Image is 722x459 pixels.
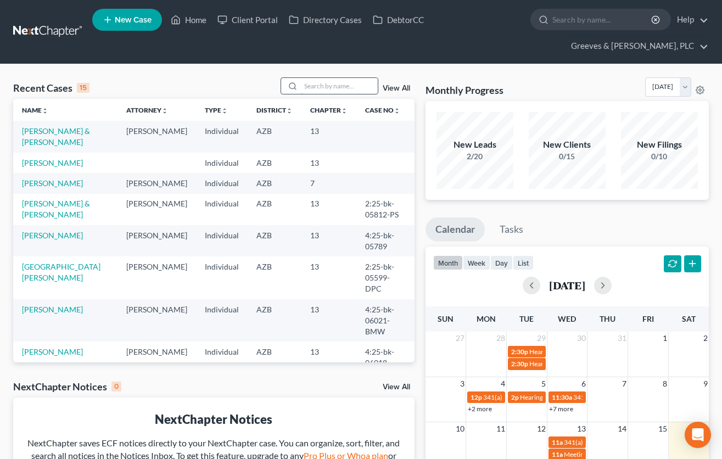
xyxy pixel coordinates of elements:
[383,85,410,92] a: View All
[529,360,673,368] span: Hearing for [PERSON_NAME] & [PERSON_NAME]
[256,106,293,114] a: Districtunfold_more
[433,255,463,270] button: month
[552,393,572,401] span: 11:30a
[438,314,454,323] span: Sun
[495,422,506,435] span: 11
[383,383,410,391] a: View All
[117,342,196,384] td: [PERSON_NAME]
[682,314,696,323] span: Sat
[685,422,711,448] div: Open Intercom Messenger
[600,314,615,323] span: Thu
[552,438,563,446] span: 11a
[165,10,212,30] a: Home
[356,225,414,256] td: 4:25-bk-05789
[248,299,301,342] td: AZB
[248,153,301,173] td: AZB
[468,405,492,413] a: +2 more
[356,299,414,342] td: 4:25-bk-06021-BMW
[576,422,587,435] span: 13
[617,332,628,345] span: 31
[117,194,196,225] td: [PERSON_NAME]
[286,108,293,114] i: unfold_more
[459,377,466,390] span: 3
[117,299,196,342] td: [PERSON_NAME]
[463,255,490,270] button: week
[642,314,654,323] span: Fri
[500,377,506,390] span: 4
[248,225,301,256] td: AZB
[22,178,83,188] a: [PERSON_NAME]
[196,153,248,173] td: Individual
[117,121,196,152] td: [PERSON_NAME]
[576,332,587,345] span: 30
[115,16,152,24] span: New Case
[301,299,356,342] td: 13
[483,393,589,401] span: 341(a) meeting for [PERSON_NAME]
[536,422,547,435] span: 12
[394,108,400,114] i: unfold_more
[529,151,606,162] div: 0/15
[22,106,48,114] a: Nameunfold_more
[248,342,301,384] td: AZB
[248,194,301,225] td: AZB
[490,217,533,242] a: Tasks
[196,121,248,152] td: Individual
[22,262,100,282] a: [GEOGRAPHIC_DATA][PERSON_NAME]
[301,194,356,225] td: 13
[341,108,348,114] i: unfold_more
[490,255,513,270] button: day
[513,255,534,270] button: list
[455,332,466,345] span: 27
[471,393,482,401] span: 12p
[212,10,283,30] a: Client Portal
[248,173,301,193] td: AZB
[573,393,679,401] span: 341(a) meeting for [PERSON_NAME]
[455,422,466,435] span: 10
[301,173,356,193] td: 7
[77,83,89,93] div: 15
[621,377,628,390] span: 7
[196,225,248,256] td: Individual
[495,332,506,345] span: 28
[511,393,519,401] span: 2p
[205,106,228,114] a: Typeunfold_more
[558,314,576,323] span: Wed
[436,151,513,162] div: 2/20
[356,194,414,225] td: 2:25-bk-05812-PS
[511,348,528,356] span: 2:30p
[536,332,547,345] span: 29
[126,106,168,114] a: Attorneyunfold_more
[580,377,587,390] span: 6
[436,138,513,151] div: New Leads
[662,377,668,390] span: 8
[117,256,196,299] td: [PERSON_NAME]
[552,450,563,458] span: 11a
[248,256,301,299] td: AZB
[22,158,83,167] a: [PERSON_NAME]
[519,314,534,323] span: Tue
[42,108,48,114] i: unfold_more
[196,173,248,193] td: Individual
[301,342,356,384] td: 13
[671,10,708,30] a: Help
[283,10,367,30] a: Directory Cases
[221,108,228,114] i: unfold_more
[248,121,301,152] td: AZB
[426,217,485,242] a: Calendar
[529,138,606,151] div: New Clients
[161,108,168,114] i: unfold_more
[13,81,89,94] div: Recent Cases
[702,332,709,345] span: 2
[621,138,698,151] div: New Filings
[426,83,503,97] h3: Monthly Progress
[540,377,547,390] span: 5
[301,256,356,299] td: 13
[196,194,248,225] td: Individual
[617,422,628,435] span: 14
[301,153,356,173] td: 13
[13,380,121,393] div: NextChapter Notices
[196,342,248,384] td: Individual
[117,173,196,193] td: [PERSON_NAME]
[566,36,708,56] a: Greeves & [PERSON_NAME], PLC
[22,126,90,147] a: [PERSON_NAME] & [PERSON_NAME]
